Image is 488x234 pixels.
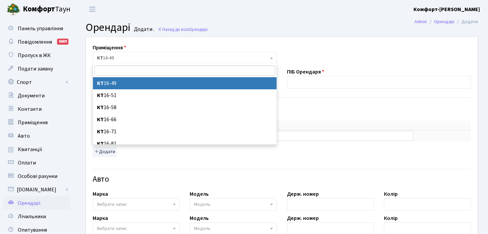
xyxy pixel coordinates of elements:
[97,55,269,61] span: <b>КТ</b>&nbsp;&nbsp;&nbsp;&nbsp;16-49
[97,80,104,87] b: КТ
[23,4,70,15] span: Таун
[97,116,104,123] b: КТ
[18,105,42,113] span: Контакти
[97,128,104,135] b: КТ
[287,214,319,222] label: Держ. номер
[384,190,398,198] label: Колір
[93,214,108,222] label: Марка
[3,196,70,210] a: Орендарі
[18,159,36,167] span: Оплати
[3,62,70,76] a: Подати заявку
[93,175,471,184] h4: Авто
[3,143,70,156] a: Квитанції
[3,49,70,62] a: Пропуск в ЖК
[18,146,42,153] span: Квитанції
[18,199,40,207] span: Орендарі
[97,92,104,99] b: КТ
[7,3,20,16] img: logo.png
[414,18,427,25] a: Admin
[18,52,51,59] span: Пропуск в ЖК
[3,76,70,89] a: Спорт
[93,89,277,101] li: 16-51
[93,126,277,138] li: 16-71
[190,190,209,198] label: Модель
[287,68,324,76] label: ПІБ Орендаря
[23,4,55,14] b: Комфорт
[93,103,471,113] h4: Телефони
[3,116,70,129] a: Приміщення
[97,201,127,208] span: Вибрати запис
[18,173,57,180] span: Особові рахунки
[93,101,277,113] li: 16-58
[3,156,70,170] a: Оплати
[194,201,210,208] span: Модель
[97,55,103,61] b: КТ
[3,170,70,183] a: Особові рахунки
[434,18,454,25] a: Орендарі
[3,102,70,116] a: Контакти
[18,119,48,126] span: Приміщення
[287,190,319,198] label: Держ. номер
[384,214,398,222] label: Колір
[158,26,208,33] a: Назад до всіхОрендарі
[194,225,210,232] span: Модель
[97,140,104,147] b: КТ
[97,104,104,111] b: КТ
[3,22,70,35] a: Панель управління
[93,113,277,126] li: 16-66
[93,44,126,52] label: Приміщення
[3,35,70,49] a: Повідомлення6680
[18,132,30,140] span: Авто
[57,39,68,45] div: 6680
[404,15,488,29] nav: breadcrumb
[3,210,70,223] a: Лічильники
[18,25,63,32] span: Панель управління
[86,20,131,35] span: Орендарі
[3,129,70,143] a: Авто
[3,89,70,102] a: Документи
[133,26,154,33] small: Додати .
[190,214,209,222] label: Модель
[18,92,45,99] span: Документи
[18,38,52,46] span: Повідомлення
[3,183,70,196] a: [DOMAIN_NAME]
[413,5,480,13] a: Комфорт-[PERSON_NAME]
[18,213,46,220] span: Лічильники
[93,138,277,150] li: 16-81
[93,147,117,157] button: Додати
[93,77,277,89] li: 16-49
[97,225,127,232] span: Вибрати запис
[413,6,480,13] b: Комфорт-[PERSON_NAME]
[454,18,478,26] li: Додати
[189,26,208,33] span: Орендарі
[93,190,108,198] label: Марка
[18,226,47,234] span: Опитування
[84,4,101,15] button: Переключити навігацію
[93,52,277,64] span: <b>КТ</b>&nbsp;&nbsp;&nbsp;&nbsp;16-49
[18,65,53,73] span: Подати заявку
